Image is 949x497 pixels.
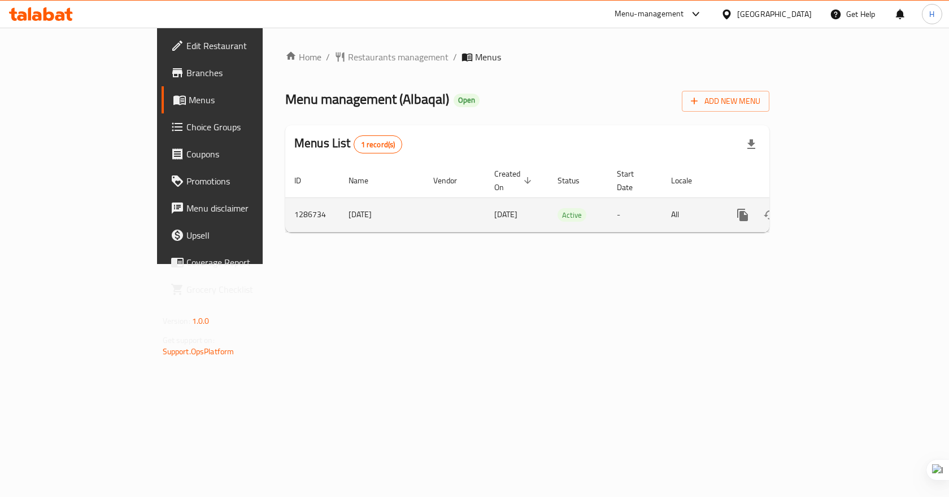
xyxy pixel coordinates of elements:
[454,94,480,107] div: Open
[334,50,449,64] a: Restaurants management
[186,201,307,215] span: Menu disclaimer
[186,174,307,188] span: Promotions
[162,113,316,140] a: Choice Groups
[326,50,330,64] li: /
[162,59,316,86] a: Branches
[339,197,424,232] td: [DATE]
[186,39,307,52] span: Edit Restaurant
[162,195,316,222] a: Menu disclaimer
[354,139,402,150] span: 1 record(s)
[615,7,684,21] div: Menu-management
[662,197,720,232] td: All
[294,174,316,187] span: ID
[617,167,648,194] span: Start Date
[189,93,307,107] span: Menus
[285,50,769,64] nav: breadcrumb
[682,91,769,112] button: Add New Menu
[737,8,812,20] div: [GEOGRAPHIC_DATA]
[720,164,847,198] th: Actions
[186,66,307,80] span: Branches
[494,207,517,222] span: [DATE]
[929,8,934,20] span: H
[558,209,586,222] span: Active
[163,333,215,348] span: Get support on:
[162,32,316,59] a: Edit Restaurant
[162,276,316,303] a: Grocery Checklist
[186,147,307,161] span: Coupons
[433,174,472,187] span: Vendor
[691,94,760,108] span: Add New Menu
[558,208,586,222] div: Active
[162,249,316,276] a: Coverage Report
[162,140,316,168] a: Coupons
[186,256,307,269] span: Coverage Report
[186,120,307,134] span: Choice Groups
[163,314,190,328] span: Version:
[192,314,210,328] span: 1.0.0
[354,135,403,153] div: Total records count
[608,197,662,232] td: -
[163,344,234,359] a: Support.OpsPlatform
[558,174,594,187] span: Status
[162,222,316,249] a: Upsell
[186,283,307,296] span: Grocery Checklist
[454,95,480,105] span: Open
[186,228,307,242] span: Upsell
[738,131,765,158] div: Export file
[494,167,535,194] span: Created On
[475,50,501,64] span: Menus
[671,174,707,187] span: Locale
[285,86,449,112] span: Menu management ( Albaqal )
[453,50,457,64] li: /
[348,50,449,64] span: Restaurants management
[294,135,402,153] h2: Menus List
[285,164,847,232] table: enhanced table
[349,174,383,187] span: Name
[162,86,316,113] a: Menus
[729,201,756,228] button: more
[162,168,316,195] a: Promotions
